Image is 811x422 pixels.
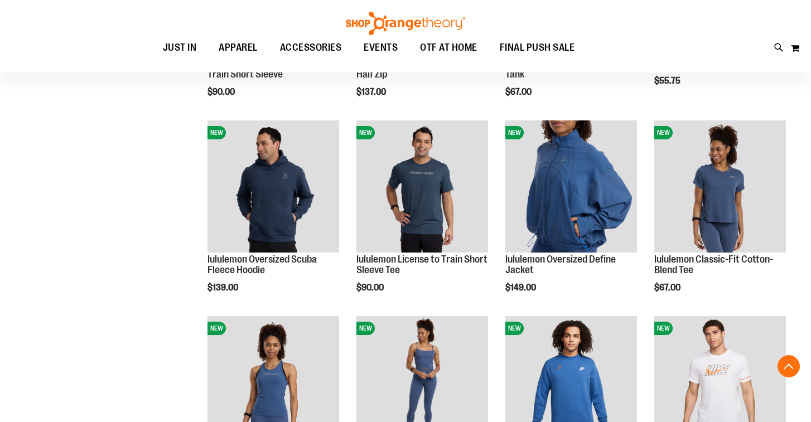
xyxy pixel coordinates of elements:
[152,35,208,60] a: JUST IN
[505,87,533,97] span: $67.00
[207,126,226,139] span: NEW
[505,120,637,254] a: lululemon Oversized Define JacketNEW
[505,120,637,252] img: lululemon Oversized Define Jacket
[353,35,409,61] a: EVENTS
[409,35,489,61] a: OTF AT HOME
[207,254,317,276] a: lululemon Oversized Scuba Fleece Hoodie
[420,35,477,60] span: OTF AT HOME
[269,35,353,61] a: ACCESSORIES
[505,322,524,335] span: NEW
[207,120,339,254] a: lululemon Oversized Scuba Fleece HoodieNEW
[654,126,673,139] span: NEW
[654,254,773,276] a: lululemon Classic-Fit Cotton-Blend Tee
[207,120,339,252] img: lululemon Oversized Scuba Fleece Hoodie
[356,120,488,252] img: lululemon License to Train Short Sleeve Tee
[356,283,385,293] span: $90.00
[778,355,800,377] button: Back To Top
[654,120,786,254] a: lululemon Classic-Fit Cotton-Blend TeeNEW
[654,283,682,293] span: $67.00
[505,283,538,293] span: $149.00
[356,87,388,97] span: $137.00
[500,35,575,60] span: FINAL PUSH SALE
[351,115,494,321] div: product
[356,322,375,335] span: NEW
[356,126,375,139] span: NEW
[163,35,197,60] span: JUST IN
[649,115,791,321] div: product
[219,35,258,60] span: APPAREL
[207,87,236,97] span: $90.00
[654,76,682,86] span: $55.75
[505,126,524,139] span: NEW
[364,35,398,60] span: EVENTS
[202,115,345,321] div: product
[500,115,643,321] div: product
[505,254,616,276] a: lululemon Oversized Define Jacket
[344,12,467,35] img: Shop Orangetheory
[654,120,786,252] img: lululemon Classic-Fit Cotton-Blend Tee
[207,322,226,335] span: NEW
[356,254,487,276] a: lululemon License to Train Short Sleeve Tee
[356,120,488,254] a: lululemon License to Train Short Sleeve TeeNEW
[207,283,240,293] span: $139.00
[280,35,342,60] span: ACCESSORIES
[654,322,673,335] span: NEW
[207,35,269,61] a: APPAREL
[489,35,586,61] a: FINAL PUSH SALE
